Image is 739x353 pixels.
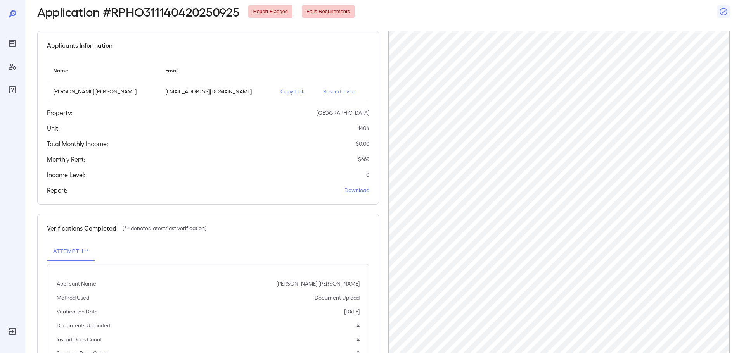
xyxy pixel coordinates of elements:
[57,336,102,343] p: Invalid Docs Count
[357,336,360,343] p: 4
[47,41,112,50] h5: Applicants Information
[276,280,360,288] p: [PERSON_NAME] [PERSON_NAME]
[47,59,369,102] table: simple table
[159,59,275,81] th: Email
[317,109,369,117] p: [GEOGRAPHIC_DATA]
[357,322,360,329] p: 4
[344,308,360,315] p: [DATE]
[323,88,363,95] p: Resend Invite
[57,308,98,315] p: Verification Date
[6,60,19,73] div: Manage Users
[57,280,96,288] p: Applicant Name
[47,170,85,179] h5: Income Level:
[37,5,239,19] h2: Application # RPHO311140420250925
[344,186,369,194] a: Download
[315,294,360,301] p: Document Upload
[47,224,116,233] h5: Verifications Completed
[302,8,355,15] span: Fails Requirements
[248,8,292,15] span: Report Flagged
[356,140,369,148] p: $ 0.00
[47,108,73,117] h5: Property:
[6,84,19,96] div: FAQ
[123,224,206,232] p: (** denotes latest/last verification)
[47,124,60,133] h5: Unit:
[47,155,85,164] h5: Monthly Rent:
[47,59,159,81] th: Name
[358,155,369,163] p: $ 669
[358,124,369,132] p: 1404
[57,322,110,329] p: Documents Uploaded
[47,139,108,148] h5: Total Monthly Income:
[366,171,369,179] p: 0
[47,186,67,195] h5: Report:
[6,325,19,338] div: Log Out
[47,242,95,261] button: Attempt 1**
[53,88,153,95] p: [PERSON_NAME] [PERSON_NAME]
[57,294,89,301] p: Method Used
[280,88,311,95] p: Copy Link
[165,88,268,95] p: [EMAIL_ADDRESS][DOMAIN_NAME]
[6,37,19,50] div: Reports
[717,5,730,18] button: Close Report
